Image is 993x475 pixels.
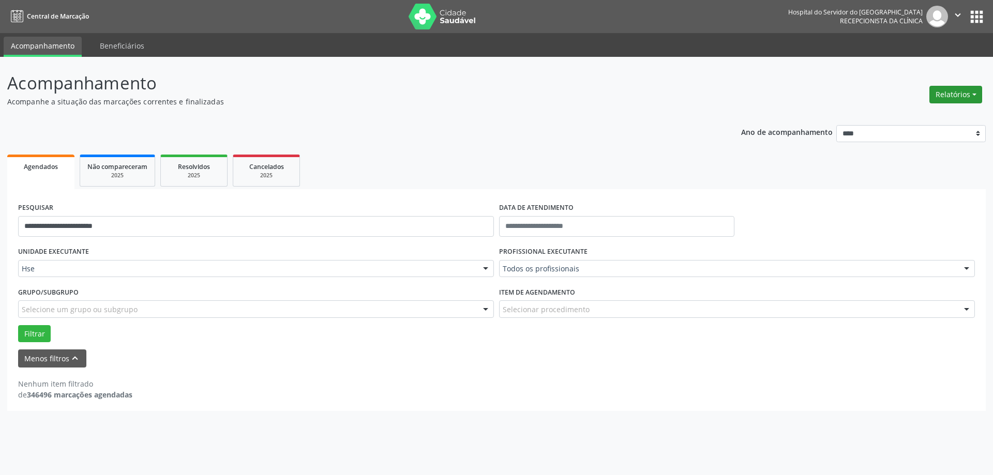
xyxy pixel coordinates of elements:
[22,264,473,274] span: Hse
[929,86,982,103] button: Relatórios
[7,70,692,96] p: Acompanhamento
[18,244,89,260] label: UNIDADE EXECUTANTE
[87,172,147,179] div: 2025
[18,325,51,343] button: Filtrar
[499,284,575,300] label: Item de agendamento
[87,162,147,171] span: Não compareceram
[18,200,53,216] label: PESQUISAR
[503,304,590,315] span: Selecionar procedimento
[22,304,138,315] span: Selecione um grupo ou subgrupo
[24,162,58,171] span: Agendados
[503,264,954,274] span: Todos os profissionais
[240,172,292,179] div: 2025
[499,244,588,260] label: PROFISSIONAL EXECUTANTE
[741,125,833,138] p: Ano de acompanhamento
[4,37,82,57] a: Acompanhamento
[178,162,210,171] span: Resolvidos
[788,8,923,17] div: Hospital do Servidor do [GEOGRAPHIC_DATA]
[18,378,132,389] div: Nenhum item filtrado
[948,6,968,27] button: 
[168,172,220,179] div: 2025
[926,6,948,27] img: img
[18,284,79,300] label: Grupo/Subgrupo
[7,96,692,107] p: Acompanhe a situação das marcações correntes e finalizadas
[968,8,986,26] button: apps
[499,200,574,216] label: DATA DE ATENDIMENTO
[952,9,964,21] i: 
[18,389,132,400] div: de
[18,349,86,367] button: Menos filtroskeyboard_arrow_up
[27,12,89,21] span: Central de Marcação
[7,8,89,25] a: Central de Marcação
[249,162,284,171] span: Cancelados
[93,37,152,55] a: Beneficiários
[840,17,923,25] span: Recepcionista da clínica
[27,390,132,400] strong: 346496 marcações agendadas
[69,353,81,364] i: keyboard_arrow_up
